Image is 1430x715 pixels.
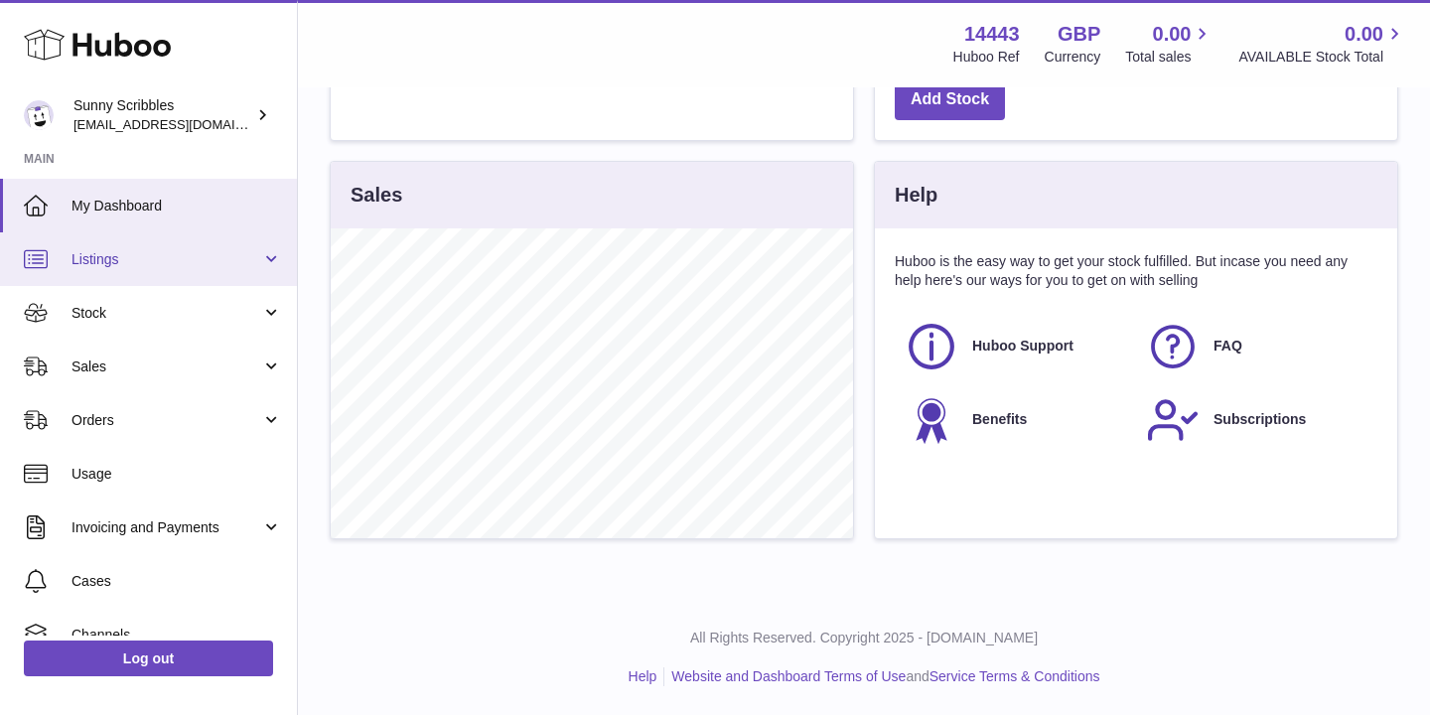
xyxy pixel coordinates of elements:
[71,250,261,269] span: Listings
[972,410,1027,429] span: Benefits
[664,667,1099,686] li: and
[24,100,54,130] img: bemanager811@gmail.com
[964,21,1020,48] strong: 14443
[895,252,1377,290] p: Huboo is the easy way to get your stock fulfilled. But incase you need any help here's our ways f...
[314,629,1414,647] p: All Rights Reserved. Copyright 2025 - [DOMAIN_NAME]
[905,320,1126,373] a: Huboo Support
[1058,21,1100,48] strong: GBP
[1125,48,1214,67] span: Total sales
[1146,393,1367,447] a: Subscriptions
[972,337,1073,356] span: Huboo Support
[629,668,657,684] a: Help
[953,48,1020,67] div: Huboo Ref
[671,668,906,684] a: Website and Dashboard Terms of Use
[73,116,292,132] span: [EMAIL_ADDRESS][DOMAIN_NAME]
[71,197,282,215] span: My Dashboard
[71,465,282,484] span: Usage
[1238,48,1406,67] span: AVAILABLE Stock Total
[905,393,1126,447] a: Benefits
[1214,337,1242,356] span: FAQ
[71,304,261,323] span: Stock
[1125,21,1214,67] a: 0.00 Total sales
[71,411,261,430] span: Orders
[1214,410,1306,429] span: Subscriptions
[73,96,252,134] div: Sunny Scribbles
[24,641,273,676] a: Log out
[71,518,261,537] span: Invoicing and Payments
[71,357,261,376] span: Sales
[895,182,937,209] h3: Help
[71,572,282,591] span: Cases
[1045,48,1101,67] div: Currency
[71,626,282,644] span: Channels
[895,79,1005,120] a: Add Stock
[1238,21,1406,67] a: 0.00 AVAILABLE Stock Total
[1345,21,1383,48] span: 0.00
[1146,320,1367,373] a: FAQ
[929,668,1100,684] a: Service Terms & Conditions
[1153,21,1192,48] span: 0.00
[351,182,402,209] h3: Sales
